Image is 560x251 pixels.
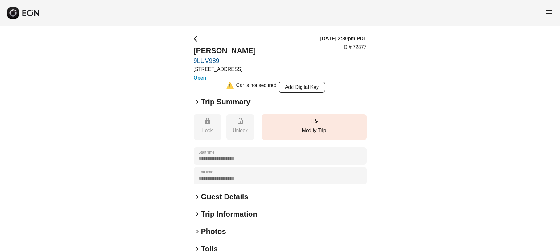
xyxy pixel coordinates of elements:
[194,57,256,64] a: 9LUV989
[194,74,256,82] h3: Open
[262,114,367,140] button: Modify Trip
[310,117,318,125] span: edit_road
[194,210,201,218] span: keyboard_arrow_right
[226,82,234,93] div: ⚠️
[194,193,201,201] span: keyboard_arrow_right
[201,97,251,107] h2: Trip Summary
[342,44,366,51] p: ID # 72877
[201,192,248,202] h2: Guest Details
[545,8,553,16] span: menu
[265,127,364,134] p: Modify Trip
[194,66,256,73] p: [STREET_ADDRESS]
[201,227,226,236] h2: Photos
[279,82,325,93] button: Add Digital Key
[194,228,201,235] span: keyboard_arrow_right
[201,209,258,219] h2: Trip Information
[236,82,276,93] div: Car is not secured
[194,98,201,106] span: keyboard_arrow_right
[194,46,256,56] h2: [PERSON_NAME]
[320,35,367,42] h3: [DATE] 2:30pm PDT
[194,35,201,42] span: arrow_back_ios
